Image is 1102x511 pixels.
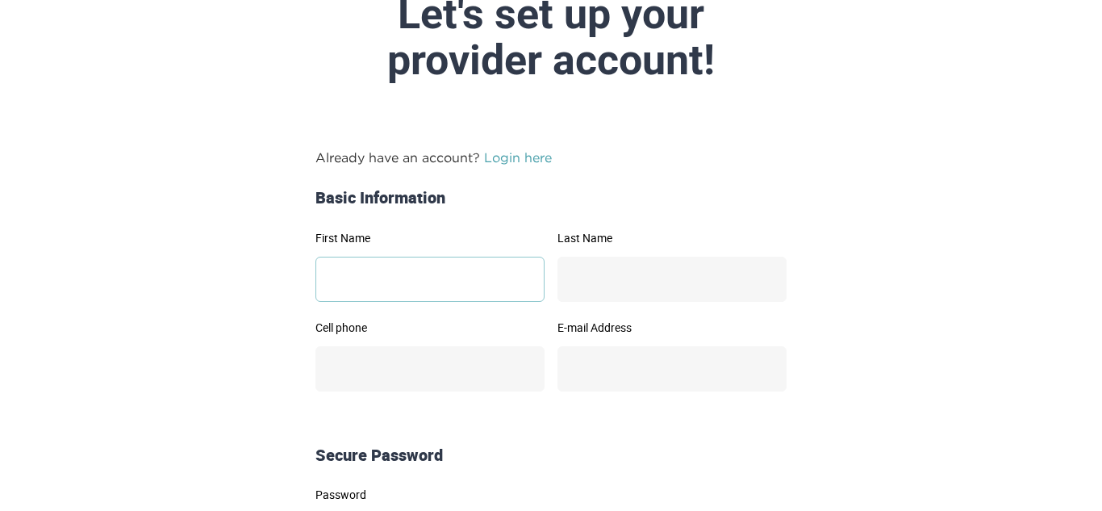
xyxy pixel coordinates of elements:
label: E-mail Address [557,322,787,333]
div: Basic Information [309,186,793,210]
label: Last Name [557,232,787,244]
label: Cell phone [315,322,545,333]
label: First Name [315,232,545,244]
label: Password [315,489,787,501]
div: Secure Password [309,444,793,467]
a: Login here [484,150,552,165]
p: Already have an account? [315,148,787,167]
